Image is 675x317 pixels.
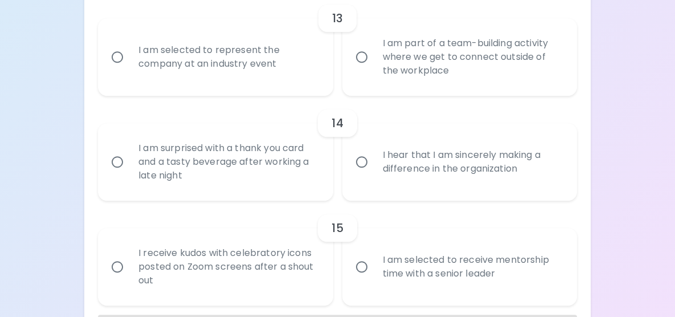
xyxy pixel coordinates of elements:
[129,233,326,301] div: I receive kudos with celebratory icons posted on Zoom screens after a shout out
[129,128,326,196] div: I am surprised with a thank you card and a tasty beverage after working a late night
[98,96,577,201] div: choice-group-check
[98,201,577,306] div: choice-group-check
[332,9,343,27] h6: 13
[374,23,571,91] div: I am part of a team-building activity where we get to connect outside of the workplace
[332,219,343,237] h6: 15
[374,135,571,189] div: I hear that I am sincerely making a difference in the organization
[129,30,326,84] div: I am selected to represent the company at an industry event
[374,239,571,294] div: I am selected to receive mentorship time with a senior leader
[332,114,343,132] h6: 14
